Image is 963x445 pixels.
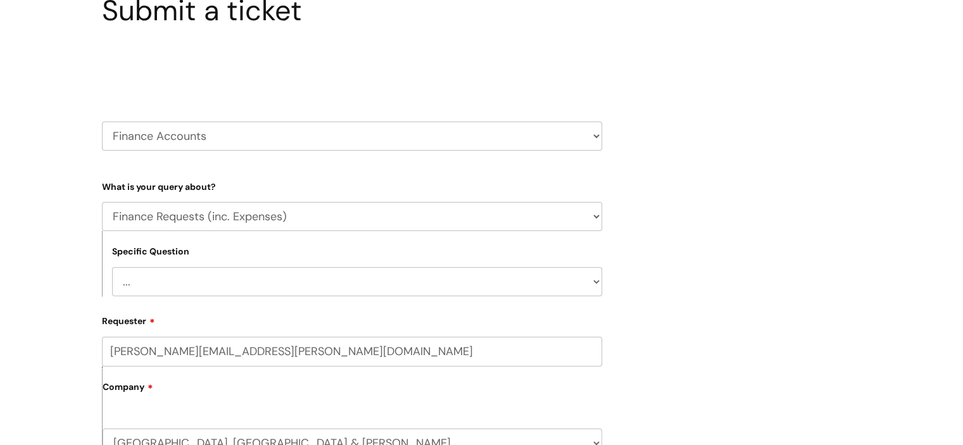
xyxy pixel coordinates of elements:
[102,179,602,192] label: What is your query about?
[103,377,602,406] label: Company
[102,311,602,327] label: Requester
[102,57,602,80] h2: Select issue type
[112,246,189,257] label: Specific Question
[102,337,602,366] input: Email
